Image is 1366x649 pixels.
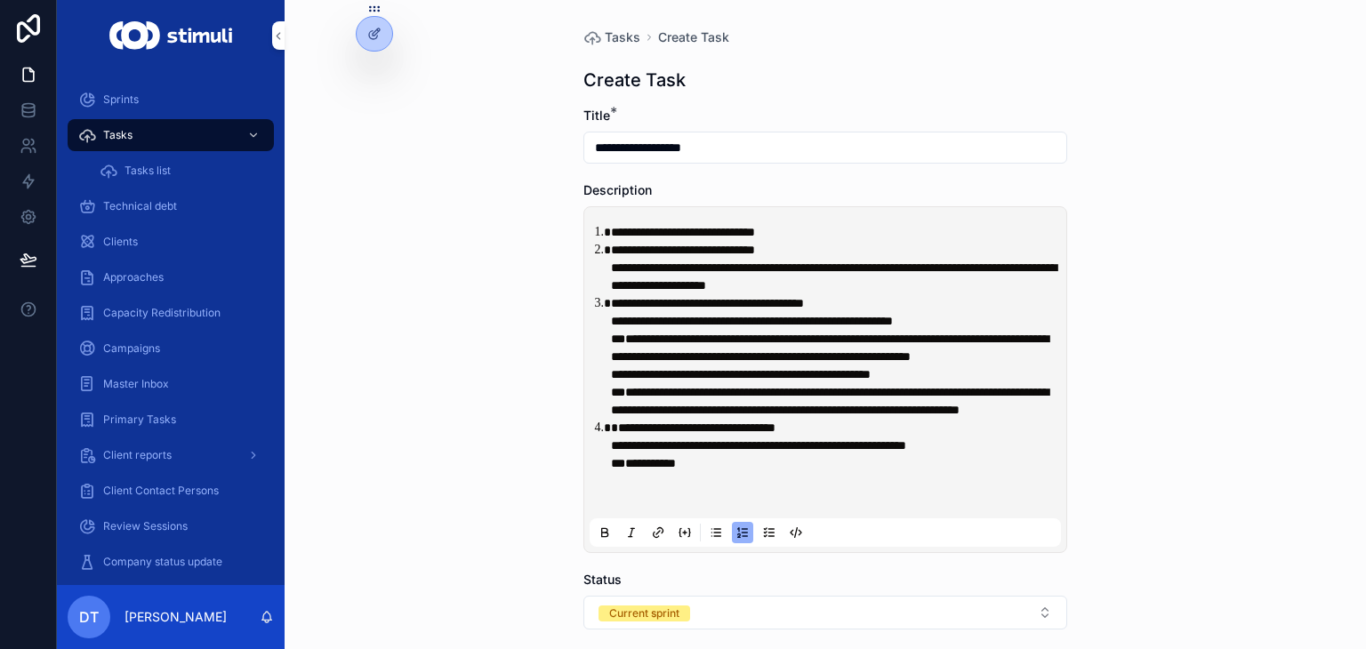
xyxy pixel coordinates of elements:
p: [PERSON_NAME] [125,608,227,626]
button: Select Button [583,596,1067,629]
span: Client Contact Persons [103,484,219,498]
span: Sprints [103,92,139,107]
span: Primary Tasks [103,413,176,427]
img: App logo [109,21,231,50]
span: Client reports [103,448,172,462]
a: Review Sessions [68,510,274,542]
span: Campaigns [103,341,160,356]
span: Technical debt [103,199,177,213]
a: Client Contact Persons [68,475,274,507]
div: Current sprint [609,605,679,621]
a: Master Inbox [68,368,274,400]
a: Clients [68,226,274,258]
span: Status [583,572,622,587]
a: Client reports [68,439,274,471]
span: Tasks list [125,164,171,178]
a: Approaches [68,261,274,293]
a: Company status update [68,546,274,578]
span: DT [79,606,99,628]
span: Clients [103,235,138,249]
a: Create Task [658,28,729,46]
a: Capacity Redistribution [68,297,274,329]
span: Review Sessions [103,519,188,533]
a: Tasks [68,119,274,151]
a: Campaigns [68,333,274,365]
a: Sprints [68,84,274,116]
a: Tasks list [89,155,274,187]
span: Master Inbox [103,377,169,391]
a: Primary Tasks [68,404,274,436]
span: Tasks [605,28,640,46]
span: Capacity Redistribution [103,306,221,320]
span: Description [583,182,652,197]
h1: Create Task [583,68,686,92]
span: Tasks [103,128,133,142]
span: Title [583,108,610,123]
div: scrollable content [57,71,285,585]
a: Technical debt [68,190,274,222]
span: Company status update [103,555,222,569]
span: Approaches [103,270,164,284]
a: Tasks [583,28,640,46]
